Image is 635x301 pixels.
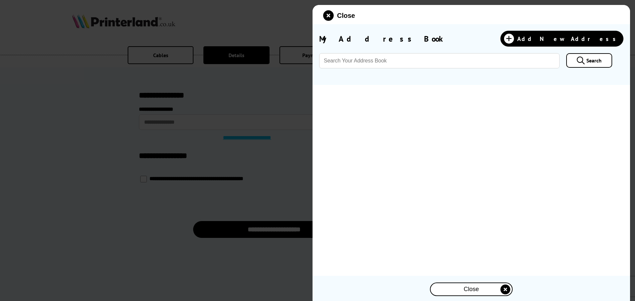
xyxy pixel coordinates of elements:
[337,12,355,19] span: Close
[566,53,612,68] a: Search
[586,57,602,64] span: Search
[319,34,447,44] span: My Address Book
[517,35,620,43] span: Add New Address
[430,282,513,296] button: close modal
[323,10,355,21] button: close modal
[319,53,560,68] input: Search Your Address Book
[464,286,479,293] span: Close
